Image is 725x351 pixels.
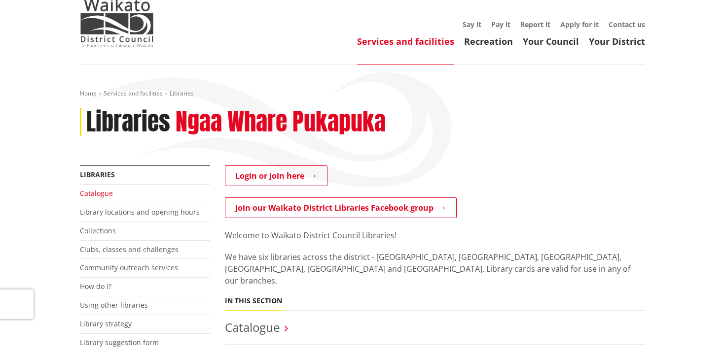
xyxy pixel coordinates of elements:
[225,263,630,286] span: ibrary cards are valid for use in any of our branches.
[80,207,200,217] a: Library locations and opening hours
[86,108,170,136] h1: Libraries
[80,245,179,254] a: Clubs, classes and challenges
[589,35,645,47] a: Your District
[176,108,386,136] h2: Ngaa Whare Pukapuka
[225,251,645,287] p: We have six libraries across the district - [GEOGRAPHIC_DATA], [GEOGRAPHIC_DATA], [GEOGRAPHIC_DAT...
[80,89,97,97] a: Home
[464,35,513,47] a: Recreation
[225,229,645,241] p: Welcome to Waikato District Council Libraries!
[463,20,481,29] a: Say it
[609,20,645,29] a: Contact us
[170,89,194,97] span: Libraries
[104,89,163,97] a: Services and facilities
[520,20,550,29] a: Report it
[80,263,178,272] a: Community outreach services
[225,197,457,218] a: Join our Waikato District Libraries Facebook group
[225,297,282,305] h5: In this section
[80,226,116,235] a: Collections
[80,170,115,179] a: Libraries
[80,319,132,328] a: Library strategy
[523,35,579,47] a: Your Council
[491,20,510,29] a: Pay it
[225,165,327,186] a: Login or Join here
[225,319,280,335] a: Catalogue
[80,189,113,198] a: Catalogue
[680,310,715,345] iframe: Messenger Launcher
[80,282,111,291] a: How do I?
[357,35,454,47] a: Services and facilities
[80,338,159,347] a: Library suggestion form
[80,300,148,310] a: Using other libraries
[560,20,599,29] a: Apply for it
[80,90,645,98] nav: breadcrumb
